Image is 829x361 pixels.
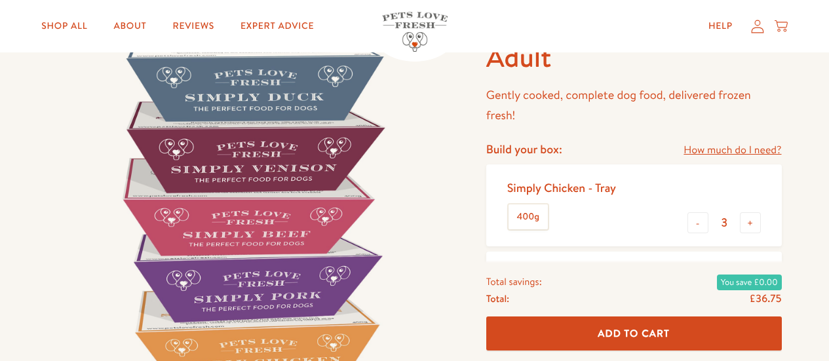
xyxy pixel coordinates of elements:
div: Simply Chicken - Tray [507,180,616,195]
label: 400g [509,204,548,229]
a: How much do I need? [684,142,781,159]
p: Gently cooked, complete dog food, delivered frozen fresh! [486,85,782,125]
a: Reviews [163,13,225,39]
span: You save £0.00 [717,275,782,290]
button: + [740,212,761,233]
a: Help [698,13,743,39]
span: Total savings: [486,273,542,290]
h4: Build your box: [486,142,562,157]
a: Shop All [31,13,98,39]
h1: Pets Love Fresh Trays - Adult [486,3,782,75]
a: Expert Advice [230,13,324,39]
span: Total: [486,290,509,307]
span: £36.75 [749,292,781,306]
img: Pets Love Fresh [382,12,448,52]
a: About [103,13,157,39]
button: - [687,212,708,233]
span: Add To Cart [598,326,670,340]
button: Add To Cart [486,316,782,351]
